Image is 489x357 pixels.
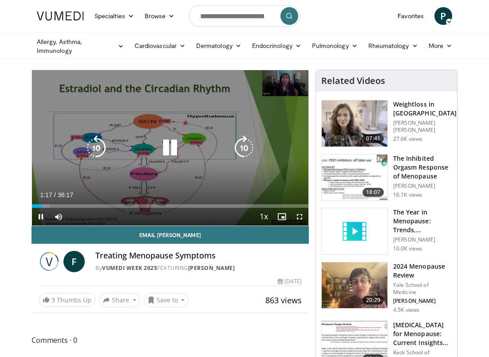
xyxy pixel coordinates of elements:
[393,154,452,181] h3: The Inhibited Orgasm Response of Menopause
[32,204,308,208] div: Progress Bar
[393,119,457,134] p: [PERSON_NAME] [PERSON_NAME]
[58,191,73,198] span: 36:17
[393,236,452,243] p: [PERSON_NAME]
[322,262,387,309] img: 692f135d-47bd-4f7e-b54d-786d036e68d3.150x105_q85_crop-smart_upscale.jpg
[393,306,419,313] p: 4.5K views
[188,264,235,272] a: [PERSON_NAME]
[278,278,302,286] div: [DATE]
[423,37,457,55] a: More
[393,182,452,190] p: [PERSON_NAME]
[291,208,308,226] button: Fullscreen
[255,208,273,226] button: Playback Rate
[363,188,384,197] span: 18:07
[129,37,191,55] a: Cardiovascular
[139,7,180,25] a: Browse
[32,208,50,226] button: Pause
[63,251,85,272] a: F
[32,226,309,244] a: Email [PERSON_NAME]
[393,262,452,280] h3: 2024 Menopause Review
[99,293,140,307] button: Share
[434,7,452,25] a: P
[393,245,422,252] p: 10.0K views
[39,251,60,272] img: Vumedi Week 2025
[95,251,302,261] h4: Treating Menopause Symptoms
[393,282,452,296] p: Yale School of Medicine
[321,208,452,255] a: The Year in Menopause: Trends, Controversies & Future Directions [PERSON_NAME] 10.0K views
[363,134,384,143] span: 07:41
[393,191,422,198] p: 16.1K views
[321,75,385,86] h4: Related Videos
[322,100,387,147] img: 9983fed1-7565-45be-8934-aef1103ce6e2.150x105_q85_crop-smart_upscale.jpg
[363,296,384,305] span: 20:29
[50,208,67,226] button: Mute
[393,297,452,305] p: [PERSON_NAME]
[322,208,387,254] img: video_placeholder_short.svg
[273,208,291,226] button: Enable picture-in-picture mode
[265,295,302,305] span: 863 views
[32,37,129,55] a: Allergy, Asthma, Immunology
[37,12,84,20] img: VuMedi Logo
[54,191,56,198] span: /
[95,264,302,272] div: By FEATURING
[32,334,309,346] span: Comments 0
[191,37,247,55] a: Dermatology
[144,293,189,307] button: Save to
[89,7,139,25] a: Specialties
[322,155,387,201] img: 283c0f17-5e2d-42ba-a87c-168d447cdba4.150x105_q85_crop-smart_upscale.jpg
[32,70,308,226] video-js: Video Player
[393,100,457,118] h3: Weightloss in [GEOGRAPHIC_DATA]
[189,5,300,27] input: Search topics, interventions
[321,100,452,147] a: 07:41 Weightloss in [GEOGRAPHIC_DATA] [PERSON_NAME] [PERSON_NAME] 27.6K views
[392,7,429,25] a: Favorites
[393,321,452,347] h3: [MEDICAL_DATA] for Menopause: Current Insights and Futu…
[40,191,52,198] span: 1:17
[393,135,422,143] p: 27.6K views
[393,208,452,234] h3: The Year in Menopause: Trends, Controversies & Future Directions
[307,37,363,55] a: Pulmonology
[363,37,423,55] a: Rheumatology
[247,37,307,55] a: Endocrinology
[39,293,95,307] a: 3 Thumbs Up
[102,264,157,272] a: Vumedi Week 2025
[51,296,55,304] span: 3
[321,262,452,313] a: 20:29 2024 Menopause Review Yale School of Medicine [PERSON_NAME] 4.5K views
[321,154,452,201] a: 18:07 The Inhibited Orgasm Response of Menopause [PERSON_NAME] 16.1K views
